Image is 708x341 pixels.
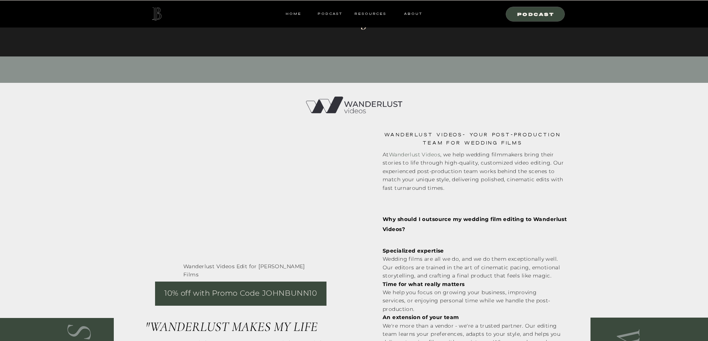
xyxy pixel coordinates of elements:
a: resources [352,10,386,17]
b: Why should I outsource my wedding film editing to Wanderlust Videos? [383,216,567,233]
a: Podcast [315,10,345,17]
a: HOME [286,10,301,17]
h3: Wanderlust Videos- Your post-production team for wedding films [383,130,562,145]
b: An extension of your team [383,314,459,321]
a: ABOUT [403,10,422,17]
a: Wanderlust Videos [389,151,440,158]
div: At , we help wedding filmmakers bring their stories to life through high-quality, customized vide... [383,150,565,199]
iframe: Denver Broncos Cheerleader gets married in Sedona, Arizona - Chris and Zöe Los Lagos Estate [138,130,347,251]
a: Podcast [511,10,561,17]
p: Wanderlust Videos Edit for [PERSON_NAME] Films [183,262,311,269]
b: Time for what really matters [383,281,465,288]
b: Specialized expertise [383,247,444,254]
a: 10% off with Promo Code JOHNBUNN10 [163,287,319,301]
